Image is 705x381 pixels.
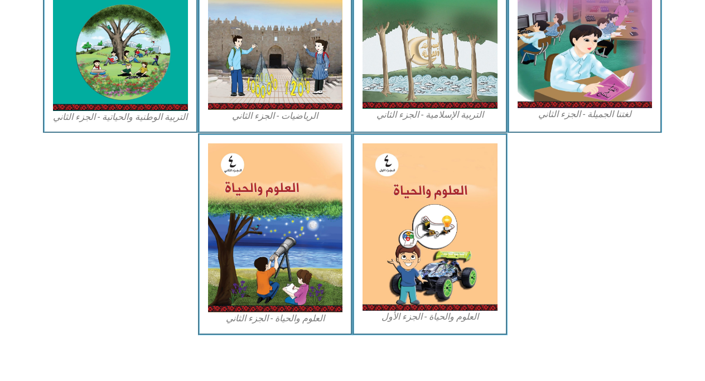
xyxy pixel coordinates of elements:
[518,108,653,120] figcaption: لغتنا الجميلة - الجزء الثاني
[208,110,343,122] figcaption: الرياضيات - الجزء الثاني
[363,311,498,323] figcaption: العلوم والحياة - الجزء الأول
[208,312,343,325] figcaption: العلوم والحياة - الجزء الثاني
[363,109,498,121] figcaption: التربية الإسلامية - الجزء الثاني
[53,111,188,123] figcaption: التربية الوطنية والحياتية - الجزء الثاني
